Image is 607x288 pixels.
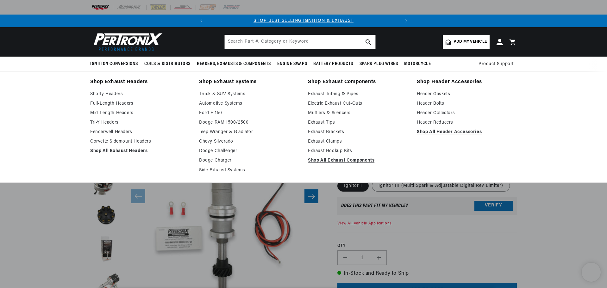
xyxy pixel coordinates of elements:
[404,61,431,67] span: Motorcycle
[372,180,510,192] label: Ignitor III (Multi Spark & Adjustable Digital Rev Limiter)
[90,31,163,53] img: Pertronix
[308,157,408,164] a: Shop All Exhaust Components
[308,138,408,145] a: Exhaust Clamps
[454,39,487,45] span: Add my vehicle
[308,100,408,107] a: Electric Exhaust Cut-Outs
[199,138,299,145] a: Chevy Silverado
[360,61,398,67] span: Spark Plug Wires
[417,128,517,136] a: Shop All Header Accessories
[131,189,145,203] button: Slide left
[277,61,307,67] span: Engine Swaps
[199,157,299,164] a: Dodge Charger
[90,61,138,67] span: Ignition Conversions
[194,57,274,71] summary: Headers, Exhausts & Components
[74,15,533,27] slideshow-component: Translation missing: en.sections.announcements.announcement_bar
[199,119,299,126] a: Dodge RAM 1500/2500
[400,15,412,27] button: Translation missing: en.sections.announcements.next_announcement
[417,78,517,87] a: Shop Header Accessories
[199,167,299,174] a: Side Exhaust Systems
[90,199,122,231] button: Load image 4 in gallery view
[90,57,141,71] summary: Ignition Conversions
[356,57,401,71] summary: Spark Plug Wires
[208,17,400,24] div: Announcement
[197,61,271,67] span: Headers, Exhausts & Components
[304,189,318,203] button: Slide right
[337,222,391,225] a: View All Vehicle Applications
[90,78,190,87] a: Shop Exhaust Headers
[90,128,190,136] a: Fenderwell Headers
[443,35,490,49] a: Add my vehicle
[253,18,354,23] a: SHOP BEST SELLING IGNITION & EXHAUST
[474,201,513,211] button: Verify
[199,109,299,117] a: Ford F-150
[90,100,190,107] a: Full-Length Headers
[417,109,517,117] a: Header Collectors
[199,90,299,98] a: Truck & SUV Systems
[90,138,190,145] a: Corvette Sidemount Headers
[274,57,310,71] summary: Engine Swaps
[141,57,194,71] summary: Coils & Distributors
[337,270,517,278] p: In-Stock and Ready to Ship
[225,35,375,49] input: Search Part #, Category or Keyword
[308,147,408,155] a: Exhaust Hookup Kits
[90,234,122,266] button: Load image 5 in gallery view
[401,57,434,71] summary: Motorcycle
[313,61,353,67] span: Battery Products
[199,78,299,87] a: Shop Exhaust Systems
[308,109,408,117] a: Mufflers & Silencers
[90,90,190,98] a: Shorty Headers
[417,119,517,126] a: Header Reducers
[308,128,408,136] a: Exhaust Brackets
[337,180,369,192] label: Ignitor I
[417,90,517,98] a: Header Gaskets
[90,109,190,117] a: Mid-Length Headers
[90,119,190,126] a: Tri-Y Headers
[479,57,517,72] summary: Product Support
[308,119,408,126] a: Exhaust Tips
[195,15,208,27] button: Translation missing: en.sections.announcements.previous_announcement
[308,90,408,98] a: Exhaust Tubing & Pipes
[341,203,408,208] div: Does This part fit My vehicle?
[310,57,356,71] summary: Battery Products
[199,100,299,107] a: Automotive Systems
[208,17,400,24] div: 1 of 2
[417,100,517,107] a: Header Bolts
[361,35,375,49] button: search button
[479,61,514,68] span: Product Support
[337,243,517,248] label: QTY
[90,147,190,155] a: Shop All Exhaust Headers
[308,78,408,87] a: Shop Exhaust Components
[199,147,299,155] a: Dodge Challenger
[199,128,299,136] a: Jeep Wranger & Gladiator
[144,61,191,67] span: Coils & Distributors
